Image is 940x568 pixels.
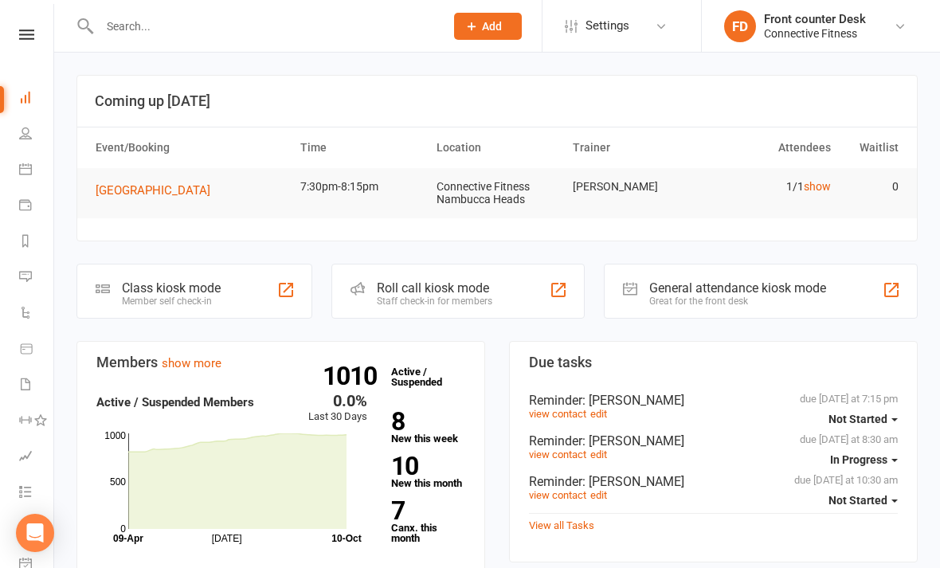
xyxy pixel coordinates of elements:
div: Reminder [529,433,898,449]
div: Reminder [529,474,898,489]
strong: Active / Suspended Members [96,395,254,409]
button: Not Started [828,486,898,515]
span: Settings [586,8,629,44]
a: edit [590,408,607,420]
div: Class kiosk mode [122,280,221,296]
td: 1/1 [702,168,838,206]
strong: 1010 [323,364,383,388]
th: Attendees [702,127,838,168]
div: FD [724,10,756,42]
td: 0 [838,168,907,206]
th: Location [429,127,566,168]
a: Dashboard [19,81,55,117]
a: View all Tasks [529,519,594,531]
div: Open Intercom Messenger [16,514,54,552]
a: People [19,117,55,153]
a: edit [590,449,607,460]
div: Connective Fitness [764,26,866,41]
a: view contact [529,449,586,460]
span: Add [482,20,502,33]
a: Assessments [19,440,55,476]
th: Waitlist [838,127,907,168]
a: show [804,180,831,193]
h3: Members [96,355,465,370]
div: Great for the front desk [649,296,826,307]
th: Event/Booking [88,127,293,168]
button: Not Started [828,405,898,433]
td: Connective Fitness Nambucca Heads [429,168,566,218]
td: 7:30pm-8:15pm [293,168,429,206]
span: : [PERSON_NAME] [582,433,684,449]
div: Last 30 Days [308,393,367,425]
span: [GEOGRAPHIC_DATA] [96,183,210,198]
div: General attendance kiosk mode [649,280,826,296]
a: view contact [529,408,586,420]
div: Roll call kiosk mode [377,280,492,296]
a: edit [590,489,607,501]
h3: Coming up [DATE] [95,93,899,109]
strong: 8 [391,409,459,433]
input: Search... [95,15,433,37]
td: [PERSON_NAME] [566,168,702,206]
a: 10New this month [391,454,465,488]
h3: Due tasks [529,355,898,370]
a: Product Sales [19,332,55,368]
span: : [PERSON_NAME] [582,474,684,489]
div: Front counter Desk [764,12,866,26]
span: Not Started [828,494,887,507]
div: Reminder [529,393,898,408]
strong: 7 [391,499,459,523]
div: Member self check-in [122,296,221,307]
button: [GEOGRAPHIC_DATA] [96,181,221,200]
button: Add [454,13,522,40]
a: 7Canx. this month [391,499,465,543]
span: In Progress [830,453,887,466]
span: : [PERSON_NAME] [582,393,684,408]
a: show more [162,356,221,370]
th: Trainer [566,127,702,168]
a: Payments [19,189,55,225]
a: view contact [529,489,586,501]
div: Staff check-in for members [377,296,492,307]
a: What's New [19,511,55,547]
button: In Progress [830,445,898,474]
a: Calendar [19,153,55,189]
div: 0.0% [308,393,367,409]
strong: 10 [391,454,459,478]
span: Not Started [828,413,887,425]
th: Time [293,127,429,168]
a: 1010Active / Suspended [383,355,453,399]
a: Reports [19,225,55,260]
a: 8New this week [391,409,465,444]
